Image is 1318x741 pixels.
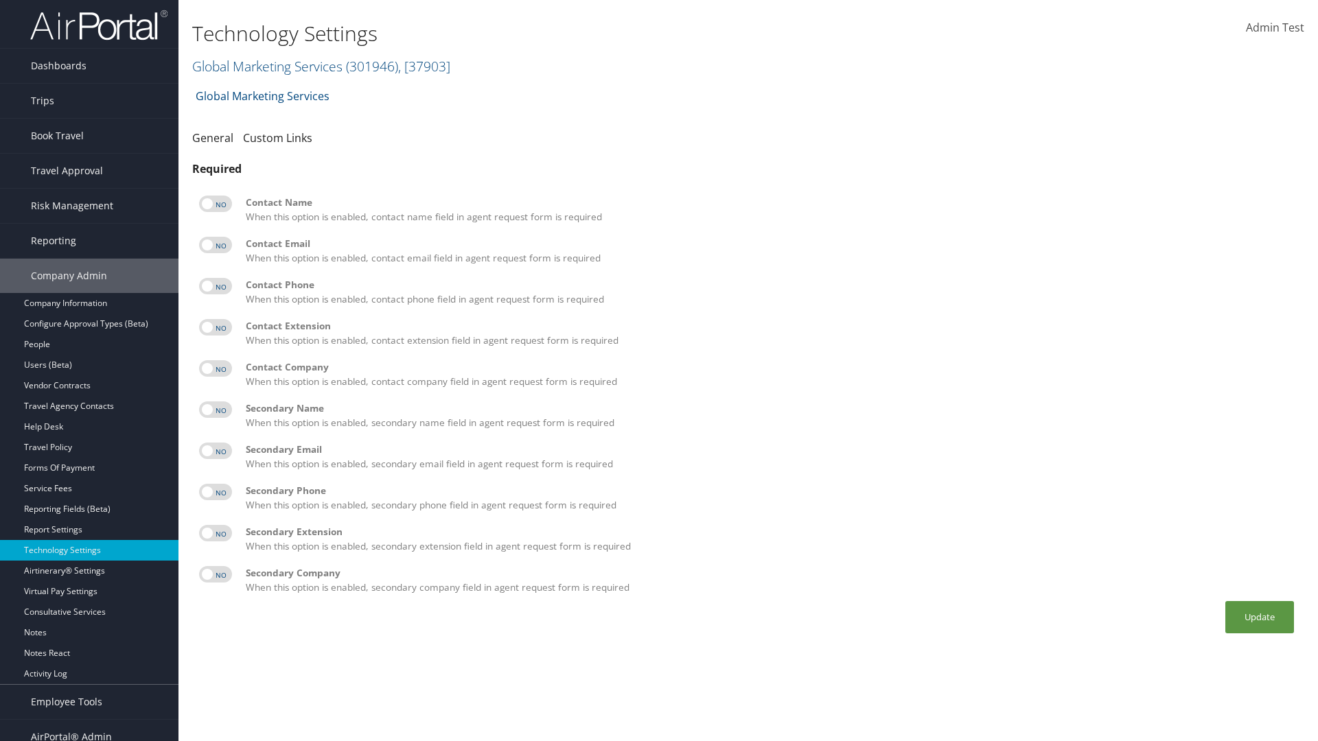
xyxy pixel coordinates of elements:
label: When this option is enabled, contact company field in agent request form is required [246,360,1297,388]
div: Contact Phone [246,278,1297,292]
a: Custom Links [243,130,312,145]
label: When this option is enabled, contact phone field in agent request form is required [246,278,1297,306]
a: Global Marketing Services [196,82,329,110]
a: General [192,130,233,145]
label: When this option is enabled, secondary company field in agent request form is required [246,566,1297,594]
span: Risk Management [31,189,113,223]
span: Employee Tools [31,685,102,719]
span: Company Admin [31,259,107,293]
div: Secondary Company [246,566,1297,580]
div: Contact Name [246,196,1297,209]
button: Update [1225,601,1294,633]
div: Contact Extension [246,319,1297,333]
div: Secondary Extension [246,525,1297,539]
label: When this option is enabled, secondary phone field in agent request form is required [246,484,1297,512]
label: When this option is enabled, secondary email field in agent request form is required [246,443,1297,471]
div: Secondary Phone [246,484,1297,497]
div: Secondary Email [246,443,1297,456]
div: Contact Company [246,360,1297,374]
label: When this option is enabled, secondary extension field in agent request form is required [246,525,1297,553]
span: , [ 37903 ] [398,57,450,75]
label: When this option is enabled, contact email field in agent request form is required [246,237,1297,265]
div: Secondary Name [246,401,1297,415]
span: ( 301946 ) [346,57,398,75]
a: Admin Test [1246,7,1304,49]
span: Reporting [31,224,76,258]
span: Book Travel [31,119,84,153]
label: When this option is enabled, secondary name field in agent request form is required [246,401,1297,430]
div: Contact Email [246,237,1297,250]
label: When this option is enabled, contact extension field in agent request form is required [246,319,1297,347]
div: Required [192,161,1304,177]
span: Trips [31,84,54,118]
a: Global Marketing Services [192,57,450,75]
span: Dashboards [31,49,86,83]
label: When this option is enabled, contact name field in agent request form is required [246,196,1297,224]
span: Admin Test [1246,20,1304,35]
img: airportal-logo.png [30,9,167,41]
h1: Technology Settings [192,19,934,48]
span: Travel Approval [31,154,103,188]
